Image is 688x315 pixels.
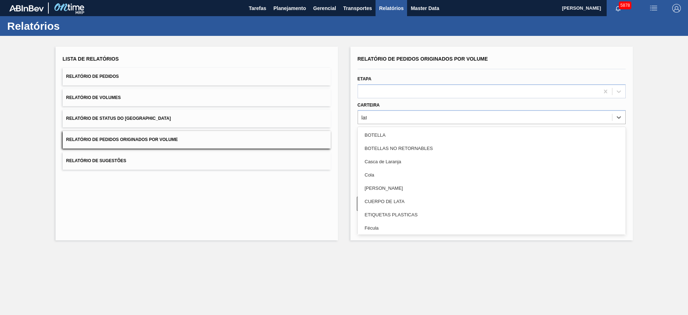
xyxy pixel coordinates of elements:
[66,158,126,163] span: Relatório de Sugestões
[63,89,331,107] button: Relatório de Volumes
[358,76,372,81] label: Etapa
[607,3,630,13] button: Notificações
[358,155,626,168] div: Casca de Laranja
[358,221,626,235] div: Fécula
[358,103,380,108] label: Carteira
[63,131,331,149] button: Relatório de Pedidos Originados por Volume
[358,182,626,195] div: [PERSON_NAME]
[358,142,626,155] div: BOTELLAS NO RETORNABLES
[9,5,44,11] img: TNhmsLtSVTkK8tSr43FrP2fwEKptu5GPRR3wAAAABJRU5ErkJggg==
[411,4,439,13] span: Master Data
[358,128,626,142] div: BOTELLA
[7,22,134,30] h1: Relatórios
[313,4,336,13] span: Gerencial
[66,137,178,142] span: Relatório de Pedidos Originados por Volume
[343,4,372,13] span: Transportes
[66,95,121,100] span: Relatório de Volumes
[358,168,626,182] div: Cola
[63,56,119,62] span: Lista de Relatórios
[63,110,331,127] button: Relatório de Status do [GEOGRAPHIC_DATA]
[619,1,631,9] span: 5878
[66,74,119,79] span: Relatório de Pedidos
[379,4,403,13] span: Relatórios
[273,4,306,13] span: Planejamento
[358,56,488,62] span: Relatório de Pedidos Originados por Volume
[63,68,331,85] button: Relatório de Pedidos
[649,4,658,13] img: userActions
[672,4,681,13] img: Logout
[249,4,266,13] span: Tarefas
[358,208,626,221] div: ETIQUETAS PLASTICAS
[63,152,331,170] button: Relatório de Sugestões
[66,116,171,121] span: Relatório de Status do [GEOGRAPHIC_DATA]
[358,195,626,208] div: CUERPO DE LATA
[357,197,488,211] button: Limpar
